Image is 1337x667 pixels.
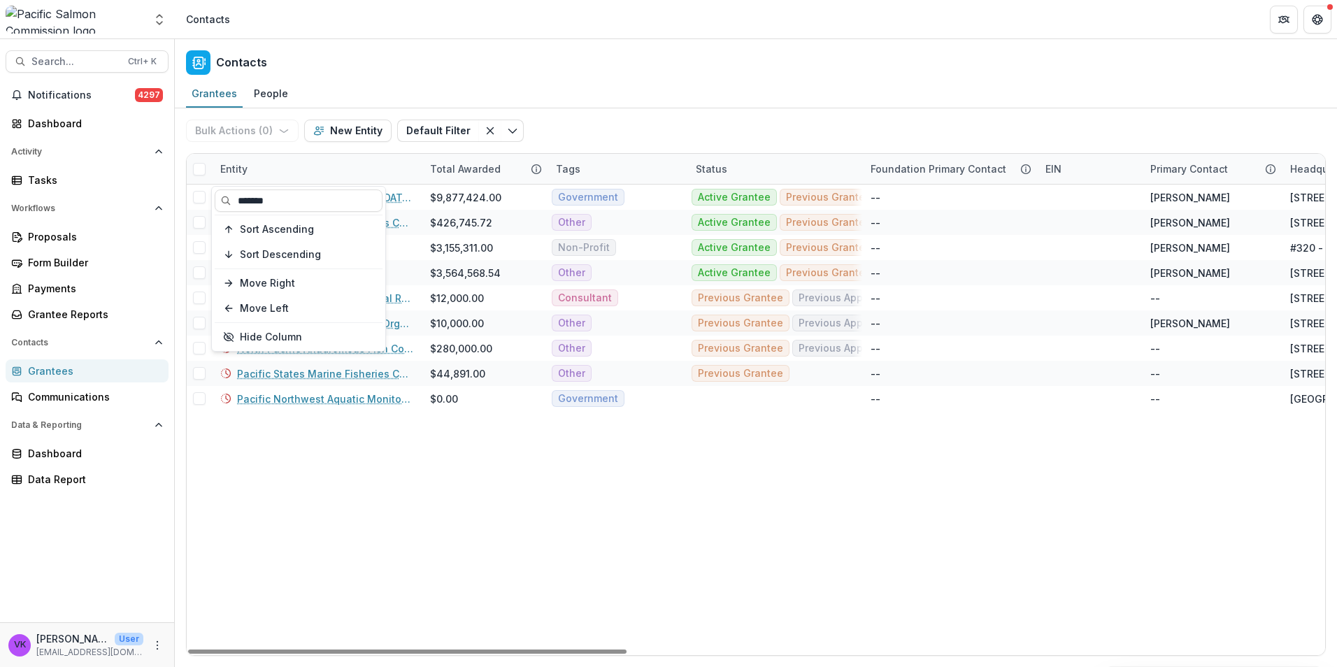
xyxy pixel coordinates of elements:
[215,297,382,320] button: Move Left
[862,154,1037,184] div: Foundation Primary Contact
[6,251,169,274] a: Form Builder
[304,120,392,142] button: New Entity
[1303,6,1331,34] button: Get Help
[215,272,382,294] button: Move Right
[558,267,585,279] span: Other
[1037,154,1142,184] div: EIN
[248,80,294,108] a: People
[430,291,484,306] div: $12,000.00
[698,317,783,329] span: Previous Grantee
[430,215,492,230] div: $426,745.72
[28,281,157,296] div: Payments
[115,633,143,645] p: User
[186,80,243,108] a: Grantees
[479,120,501,142] button: Clear filter
[786,217,871,229] span: Previous Grantee
[799,343,890,354] span: Previous Applicant
[28,446,157,461] div: Dashboard
[6,468,169,491] a: Data Report
[558,343,585,354] span: Other
[215,243,382,266] button: Sort Descending
[28,472,157,487] div: Data Report
[150,6,169,34] button: Open entity switcher
[871,366,880,381] div: --
[212,154,422,184] div: Entity
[558,192,618,203] span: Government
[28,89,135,101] span: Notifications
[871,291,880,306] div: --
[871,392,880,406] div: --
[786,267,871,279] span: Previous Grantee
[698,343,783,354] span: Previous Grantee
[862,162,1015,176] div: Foundation Primary Contact
[6,442,169,465] a: Dashboard
[11,147,149,157] span: Activity
[501,120,524,142] button: Toggle menu
[871,341,880,356] div: --
[11,203,149,213] span: Workflows
[687,154,862,184] div: Status
[1150,266,1230,280] div: [PERSON_NAME]
[36,646,143,659] p: [EMAIL_ADDRESS][DOMAIN_NAME]
[31,56,120,68] span: Search...
[871,215,880,230] div: --
[871,266,880,280] div: --
[1037,162,1070,176] div: EIN
[248,83,294,103] div: People
[6,141,169,163] button: Open Activity
[422,162,509,176] div: Total Awarded
[430,366,485,381] div: $44,891.00
[548,154,687,184] div: Tags
[28,255,157,270] div: Form Builder
[1270,6,1298,34] button: Partners
[422,154,548,184] div: Total Awarded
[28,307,157,322] div: Grantee Reports
[216,56,267,69] h2: Contacts
[871,316,880,331] div: --
[28,389,157,404] div: Communications
[430,341,492,356] div: $280,000.00
[1150,291,1160,306] div: --
[1150,215,1230,230] div: [PERSON_NAME]
[698,217,771,229] span: Active Grantee
[430,392,458,406] div: $0.00
[125,54,159,69] div: Ctrl + K
[1150,392,1160,406] div: --
[430,266,501,280] div: $3,564,568.54
[1142,162,1236,176] div: Primary Contact
[6,50,169,73] button: Search...
[786,192,871,203] span: Previous Grantee
[6,84,169,106] button: Notifications4297
[558,368,585,380] span: Other
[180,9,236,29] nav: breadcrumb
[1142,154,1282,184] div: Primary Contact
[6,197,169,220] button: Open Workflows
[397,120,479,142] button: Default Filter
[6,6,144,34] img: Pacific Salmon Commission logo
[799,292,890,304] span: Previous Applicant
[11,420,149,430] span: Data & Reporting
[6,303,169,326] a: Grantee Reports
[6,359,169,382] a: Grantees
[6,277,169,300] a: Payments
[36,631,109,646] p: [PERSON_NAME]
[6,414,169,436] button: Open Data & Reporting
[698,267,771,279] span: Active Grantee
[6,385,169,408] a: Communications
[698,292,783,304] span: Previous Grantee
[11,338,149,347] span: Contacts
[28,364,157,378] div: Grantees
[698,368,783,380] span: Previous Grantee
[430,190,501,205] div: $9,877,424.00
[6,168,169,192] a: Tasks
[6,112,169,135] a: Dashboard
[240,224,314,236] span: Sort Ascending
[558,317,585,329] span: Other
[6,331,169,354] button: Open Contacts
[548,162,589,176] div: Tags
